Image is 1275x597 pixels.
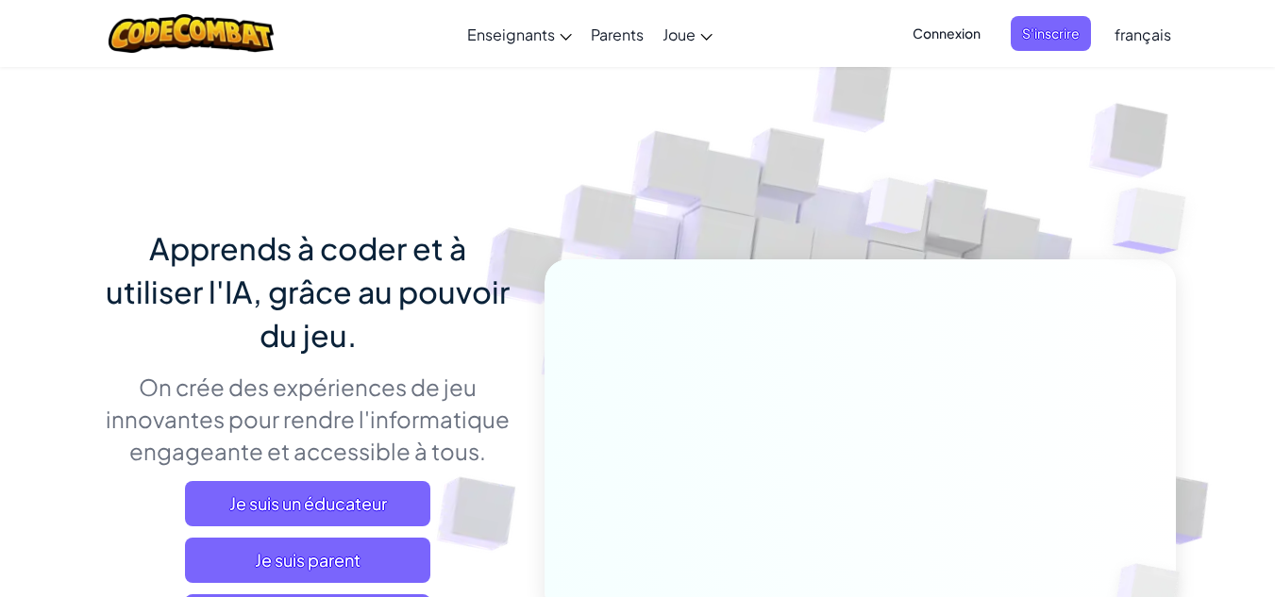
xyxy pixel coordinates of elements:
[663,25,696,44] span: Joue
[581,8,653,59] a: Parents
[109,14,274,53] img: CodeCombat logo
[1011,16,1091,51] button: S'inscrire
[100,371,516,467] p: On crée des expériences de jeu innovantes pour rendre l'informatique engageante et accessible à t...
[1075,141,1238,301] img: Overlap cubes
[901,16,992,51] button: Connexion
[185,538,430,583] a: Je suis parent
[1115,25,1171,44] span: français
[1105,8,1181,59] a: français
[458,8,581,59] a: Enseignants
[467,25,555,44] span: Enseignants
[830,141,965,281] img: Overlap cubes
[106,229,510,354] span: Apprends à coder et à utiliser l'IA, grâce au pouvoir du jeu.
[185,481,430,526] a: Je suis un éducateur
[653,8,722,59] a: Joue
